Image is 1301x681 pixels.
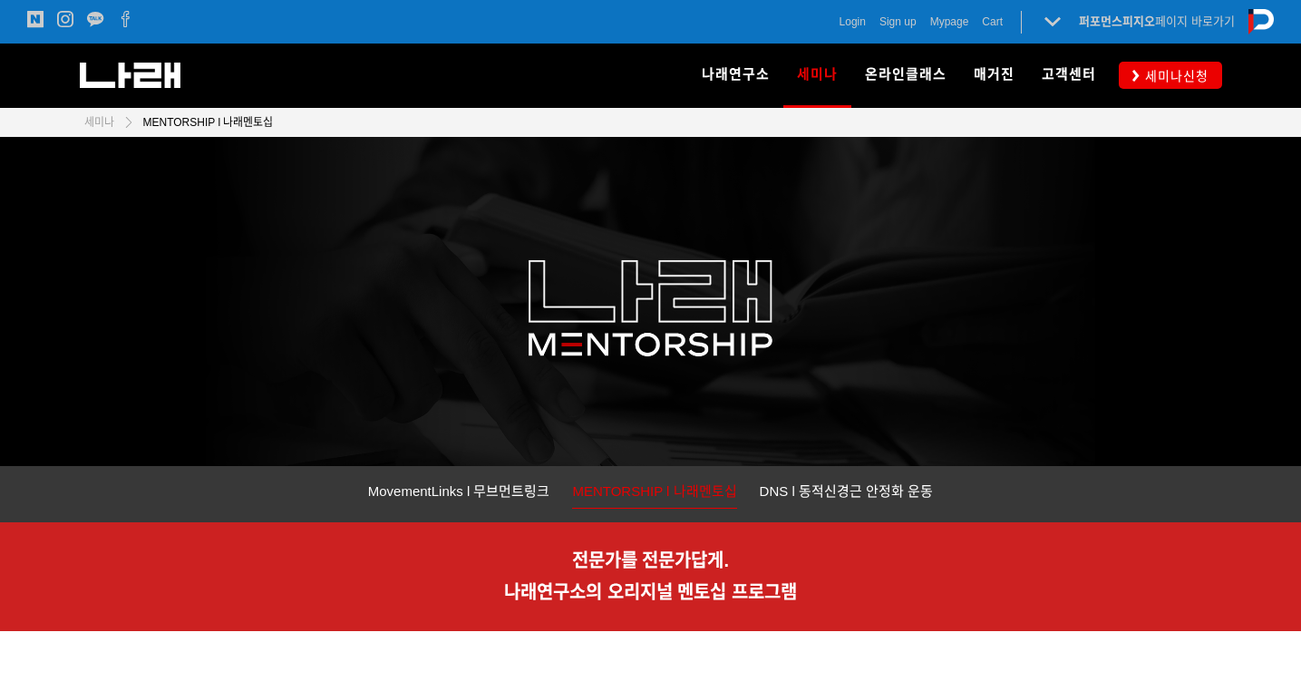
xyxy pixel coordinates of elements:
[368,483,550,499] span: MovementLinks l 무브먼트링크
[572,480,736,509] a: MENTORSHIP l 나래멘토십
[930,13,969,31] a: Mypage
[982,13,1003,31] a: Cart
[84,116,114,129] span: 세미나
[1140,67,1209,85] span: 세미나신청
[865,66,947,83] span: 온라인클래스
[879,13,917,31] a: Sign up
[797,60,838,89] span: 세미나
[974,66,1015,83] span: 매거진
[851,44,960,107] a: 온라인클래스
[688,44,783,107] a: 나래연구소
[840,13,866,31] a: Login
[1079,15,1155,28] strong: 퍼포먼스피지오
[134,113,274,131] a: MENTORSHIP l 나래멘토십
[960,44,1028,107] a: 매거진
[368,480,550,508] a: MovementLinks l 무브먼트링크
[760,480,934,508] a: DNS l 동적신경근 안정화 운동
[760,483,934,499] span: DNS l 동적신경근 안정화 운동
[783,44,851,107] a: 세미나
[572,550,729,570] span: 전문가를 전문가답게.
[1042,66,1096,83] span: 고객센터
[143,116,274,129] span: MENTORSHIP l 나래멘토십
[84,113,114,131] a: 세미나
[504,582,797,602] span: 나래연구소의 오리지널 멘토십 프로그램
[702,66,770,83] span: 나래연구소
[1119,62,1222,88] a: 세미나신청
[1028,44,1110,107] a: 고객센터
[572,483,736,499] span: MENTORSHIP l 나래멘토십
[1079,15,1235,28] a: 퍼포먼스피지오페이지 바로가기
